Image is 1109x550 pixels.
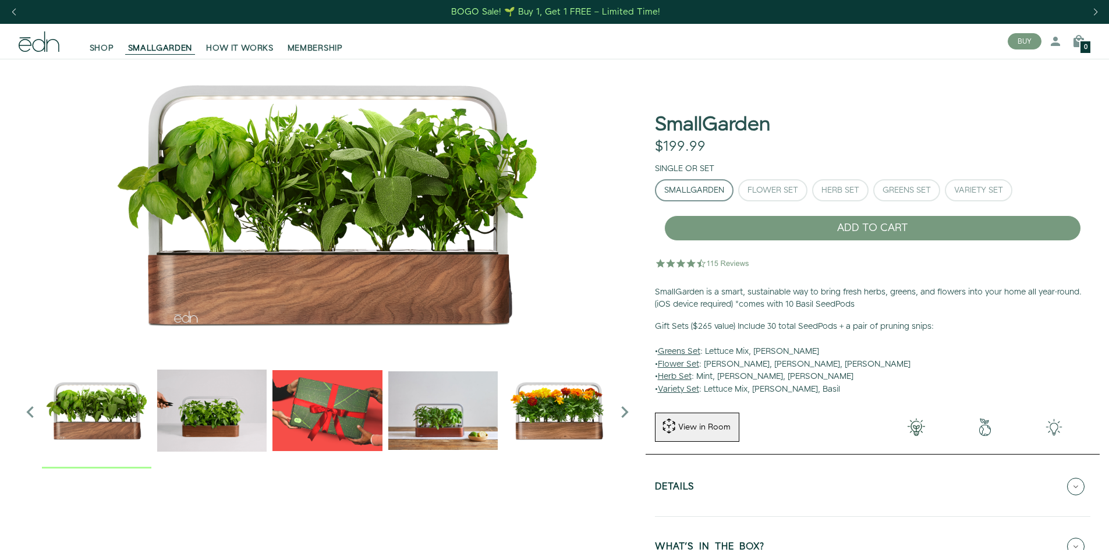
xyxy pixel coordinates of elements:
label: Single or Set [655,163,714,175]
div: SmallGarden [664,186,724,194]
u: Greens Set [658,346,700,357]
div: Variety Set [954,186,1003,194]
button: Flower Set [738,179,807,201]
a: HOW IT WORKS [199,29,280,54]
u: Flower Set [658,359,699,370]
button: BUY [1008,33,1041,49]
img: EMAILS_-_Holiday_21_PT1_28_9986b34a-7908-4121-b1c1-9595d1e43abe_1024x.png [272,356,382,465]
a: SMALLGARDEN [121,29,200,54]
div: BOGO Sale! 🌱 Buy 1, Get 1 FREE – Limited Time! [451,6,660,18]
div: 1 / 6 [42,356,151,468]
div: View in Room [677,421,732,433]
u: Herb Set [658,371,692,382]
img: green-earth.png [951,418,1019,436]
div: Flower Set [747,186,798,194]
div: 4 / 6 [388,356,498,468]
div: 5 / 6 [504,356,613,468]
span: HOW IT WORKS [206,42,273,54]
div: 3 / 6 [272,356,382,468]
button: Herb Set [812,179,869,201]
u: Variety Set [658,384,699,395]
h1: SmallGarden [655,114,770,136]
span: 0 [1084,44,1087,51]
div: 1 / 6 [19,59,636,350]
h5: Details [655,482,695,495]
span: SHOP [90,42,114,54]
button: View in Room [655,413,739,442]
img: edn-smallgarden-marigold-hero-SLV-2000px_1024x.png [504,356,613,465]
img: edn-smallgarden-tech.png [1019,418,1088,436]
a: MEMBERSHIP [281,29,350,54]
span: SMALLGARDEN [128,42,193,54]
p: • : Lettuce Mix, [PERSON_NAME] • : [PERSON_NAME], [PERSON_NAME], [PERSON_NAME] • : Mint, [PERSON_... [655,321,1090,396]
img: Official-EDN-SMALLGARDEN-HERB-HERO-SLV-2000px_4096x.png [19,59,636,350]
div: $199.99 [655,139,706,155]
b: Gift Sets ($265 value) Include 30 total SeedPods + a pair of pruning snips: [655,321,934,332]
img: edn-trim-basil.2021-09-07_14_55_24_1024x.gif [157,356,267,465]
i: Previous slide [19,400,42,424]
img: edn-smallgarden-mixed-herbs-table-product-2000px_1024x.jpg [388,356,498,465]
i: Next slide [613,400,636,424]
button: Variety Set [945,179,1012,201]
div: 2 / 6 [157,356,267,468]
a: SHOP [83,29,121,54]
img: 001-light-bulb.png [882,418,951,436]
span: MEMBERSHIP [288,42,343,54]
button: Greens Set [873,179,940,201]
button: Details [655,466,1090,507]
div: Greens Set [883,186,931,194]
a: BOGO Sale! 🌱 Buy 1, Get 1 FREE – Limited Time! [450,3,661,21]
div: Herb Set [821,186,859,194]
button: ADD TO CART [664,215,1081,241]
button: SmallGarden [655,179,734,201]
img: Official-EDN-SMALLGARDEN-HERB-HERO-SLV-2000px_1024x.png [42,356,151,465]
img: 4.5 star rating [655,251,751,275]
p: SmallGarden is a smart, sustainable way to bring fresh herbs, greens, and flowers into your home ... [655,286,1090,311]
